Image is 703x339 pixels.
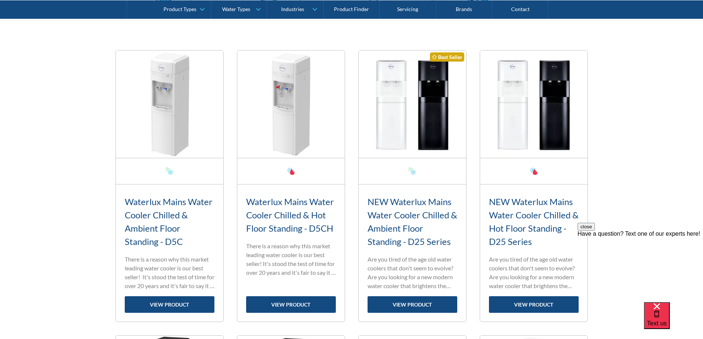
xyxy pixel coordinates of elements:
[368,296,457,313] a: view product
[368,255,457,290] p: Are you tired of the age old water coolers that don't seem to evolve? Are you looking for a new m...
[489,255,579,290] p: Are you tired of the age old water coolers that don't seem to evolve? Are you looking for a new m...
[430,52,464,62] div: Best Seller
[281,6,304,12] div: Industries
[125,195,214,248] h3: Waterlux Mains Water Cooler Chilled & Ambient Floor Standing - D5C
[489,296,579,313] a: view product
[246,296,336,313] a: view product
[368,195,457,248] h3: NEW Waterlux Mains Water Cooler Chilled & Ambient Floor Standing - D25 Series
[237,51,345,158] img: Waterlux Mains Water Cooler Chilled & Hot Floor Standing - D5CH
[125,255,214,290] p: There is a reason why this market leading water cooler is our best seller! It's stood the test of...
[644,302,703,339] iframe: podium webchat widget bubble
[246,195,336,235] h3: Waterlux Mains Water Cooler Chilled & Hot Floor Standing - D5CH
[125,296,214,313] a: view product
[116,51,223,158] img: Waterlux Mains Water Cooler Chilled & Ambient Floor Standing - D5C
[578,223,703,311] iframe: podium webchat widget prompt
[222,6,250,12] div: Water Types
[246,242,336,277] p: There is a reason why this market leading water cooler is our best seller! It's stood the test of...
[480,51,587,158] img: NEW Waterlux Mains Water Cooler Chilled & Hot Floor Standing - D25 Series
[163,6,196,12] div: Product Types
[359,51,466,158] img: NEW Waterlux Mains Water Cooler Chilled & Ambient Floor Standing - D25 Series
[489,195,579,248] h3: NEW Waterlux Mains Water Cooler Chilled & Hot Floor Standing - D25 Series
